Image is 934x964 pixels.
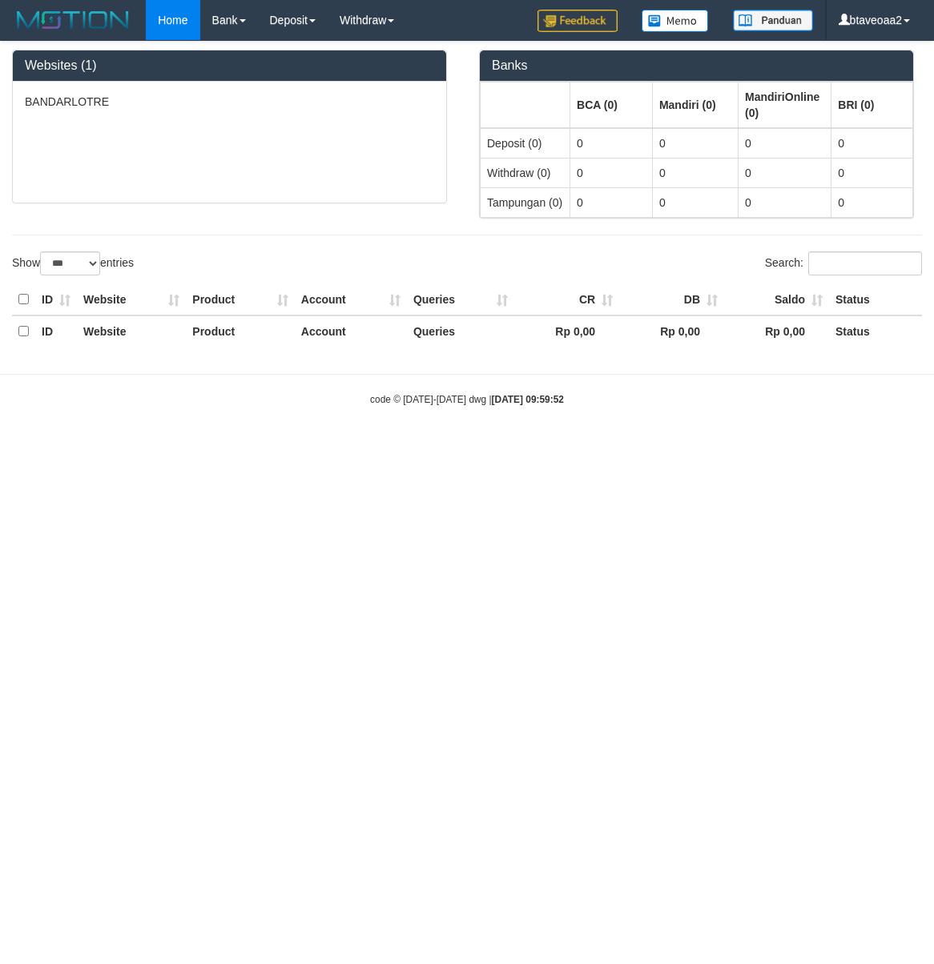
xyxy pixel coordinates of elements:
label: Show entries [12,251,134,275]
td: Withdraw (0) [481,158,570,187]
th: Queries [407,315,514,347]
td: 0 [570,158,653,187]
td: Deposit (0) [481,128,570,159]
td: 0 [738,128,831,159]
td: 0 [831,128,913,159]
th: Product [186,315,294,347]
th: Rp 0,00 [619,315,724,347]
select: Showentries [40,251,100,275]
th: Status [829,284,922,315]
th: Rp 0,00 [724,315,829,347]
h3: Websites (1) [25,58,434,73]
input: Search: [808,251,922,275]
th: Website [77,284,186,315]
th: ID [35,315,77,347]
th: Group: activate to sort column ascending [652,82,738,128]
th: Status [829,315,922,347]
td: 0 [652,158,738,187]
th: Group: activate to sort column ascending [738,82,831,128]
small: code © [DATE]-[DATE] dwg | [370,394,564,405]
td: 0 [738,158,831,187]
img: Feedback.jpg [537,10,618,32]
td: 0 [570,187,653,217]
td: 0 [831,158,913,187]
td: 0 [570,128,653,159]
th: Account [295,315,407,347]
th: DB [619,284,724,315]
p: BANDARLOTRE [25,94,434,110]
td: 0 [738,187,831,217]
th: CR [514,284,619,315]
img: panduan.png [733,10,813,31]
th: Product [186,284,294,315]
th: Account [295,284,407,315]
td: 0 [652,187,738,217]
th: Website [77,315,186,347]
h3: Banks [492,58,901,73]
th: Group: activate to sort column ascending [831,82,913,128]
th: Queries [407,284,514,315]
th: Group: activate to sort column ascending [570,82,653,128]
td: Tampungan (0) [481,187,570,217]
th: ID [35,284,77,315]
th: Saldo [724,284,829,315]
th: Group: activate to sort column ascending [481,82,570,128]
img: Button%20Memo.svg [642,10,709,32]
td: 0 [831,187,913,217]
label: Search: [765,251,922,275]
td: 0 [652,128,738,159]
strong: [DATE] 09:59:52 [492,394,564,405]
img: MOTION_logo.png [12,8,134,32]
th: Rp 0,00 [514,315,619,347]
